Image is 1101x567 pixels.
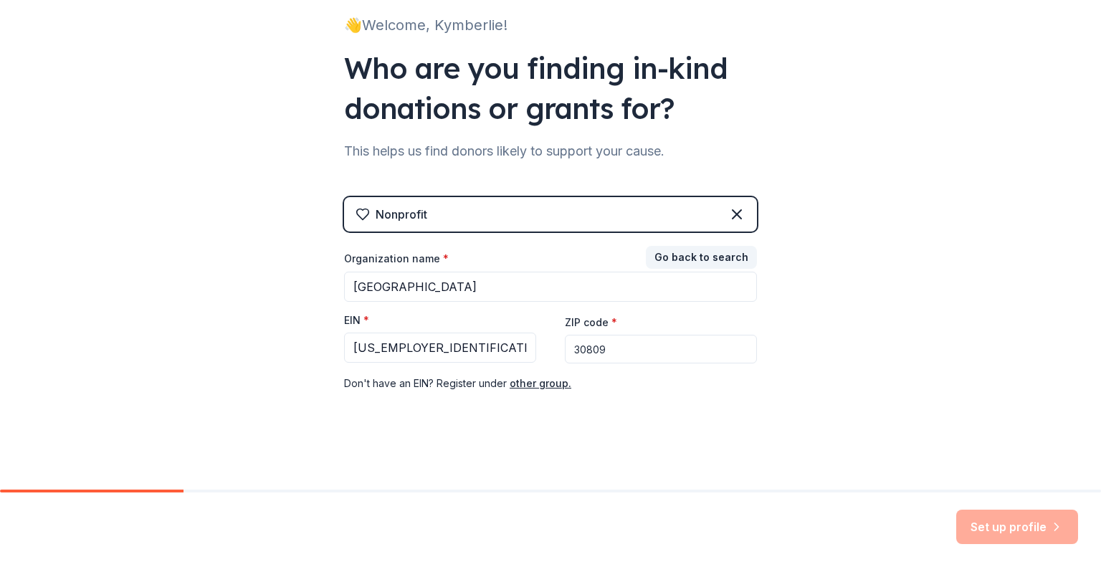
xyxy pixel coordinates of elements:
button: other group. [510,375,571,392]
input: American Red Cross [344,272,757,302]
div: This helps us find donors likely to support your cause. [344,140,757,163]
label: Organization name [344,252,449,266]
div: Who are you finding in-kind donations or grants for? [344,48,757,128]
label: EIN [344,313,369,328]
button: Go back to search [646,246,757,269]
input: 12-3456789 [344,333,536,363]
input: 12345 (U.S. only) [565,335,757,363]
div: Don ' t have an EIN? Register under [344,375,757,392]
label: ZIP code [565,315,617,330]
div: Nonprofit [376,206,427,223]
div: 👋 Welcome, Kymberlie! [344,14,757,37]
